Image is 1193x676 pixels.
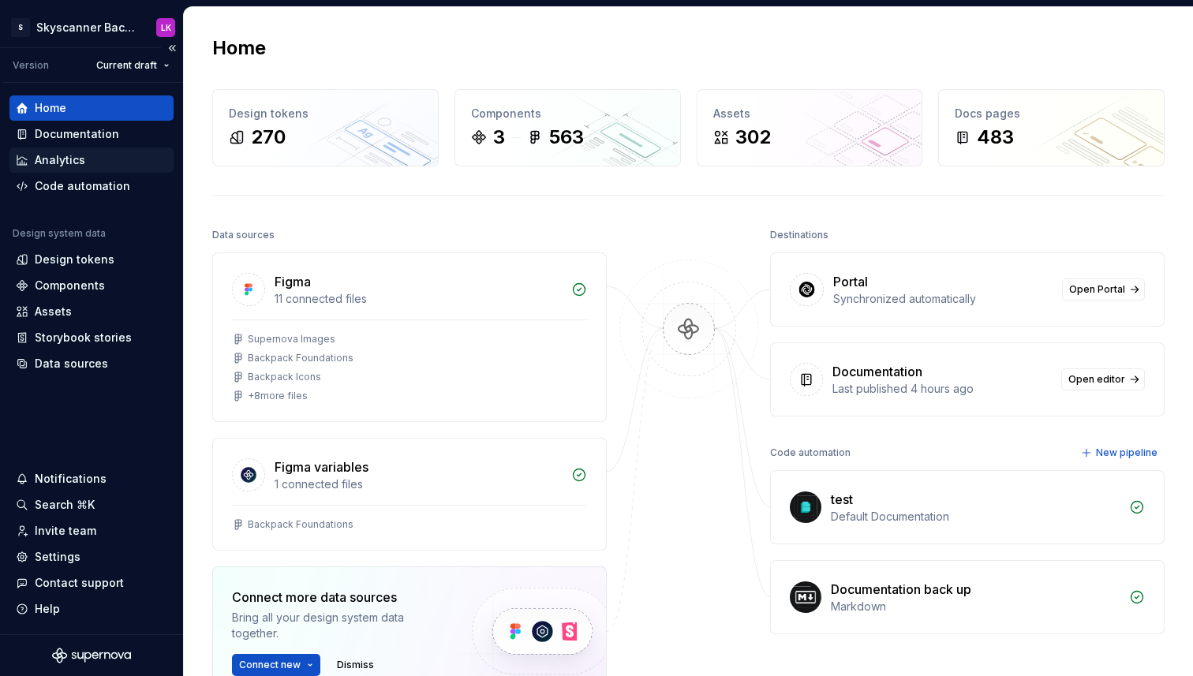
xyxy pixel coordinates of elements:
[831,599,1120,614] div: Markdown
[1096,446,1157,459] span: New pipeline
[955,106,1148,121] div: Docs pages
[493,125,505,150] div: 3
[1076,442,1165,464] button: New pipeline
[248,333,335,345] div: Supernova Images
[36,20,137,35] div: Skyscanner Backpack
[9,299,174,324] a: Assets
[831,490,853,509] div: test
[35,126,119,142] div: Documentation
[11,18,30,37] div: S
[35,523,96,539] div: Invite team
[1061,368,1145,390] a: Open editor
[9,596,174,622] button: Help
[275,476,562,492] div: 1 connected files
[212,35,266,61] h2: Home
[713,106,907,121] div: Assets
[9,570,174,596] button: Contact support
[35,152,85,168] div: Analytics
[35,100,66,116] div: Home
[330,654,381,676] button: Dismiss
[13,227,106,240] div: Design system data
[232,588,445,607] div: Connect more data sources
[831,509,1120,525] div: Default Documentation
[239,659,301,671] span: Connect new
[1069,283,1125,296] span: Open Portal
[977,125,1014,150] div: 483
[9,95,174,121] a: Home
[35,356,108,372] div: Data sources
[232,654,320,676] button: Connect new
[275,291,562,307] div: 11 connected files
[770,224,828,246] div: Destinations
[212,224,275,246] div: Data sources
[1062,278,1145,301] a: Open Portal
[549,125,584,150] div: 563
[9,466,174,491] button: Notifications
[9,121,174,147] a: Documentation
[232,610,445,641] div: Bring all your design system data together.
[9,325,174,350] a: Storybook stories
[212,89,439,166] a: Design tokens270
[89,54,177,77] button: Current draft
[161,21,171,34] div: LK
[833,291,1053,307] div: Synchronized automatically
[9,174,174,199] a: Code automation
[9,492,174,517] button: Search ⌘K
[832,362,922,381] div: Documentation
[35,278,105,293] div: Components
[248,390,308,402] div: + 8 more files
[275,272,311,291] div: Figma
[454,89,681,166] a: Components3563
[35,575,124,591] div: Contact support
[831,580,971,599] div: Documentation back up
[35,304,72,319] div: Assets
[9,247,174,272] a: Design tokens
[833,272,868,291] div: Portal
[770,442,851,464] div: Code automation
[35,471,107,487] div: Notifications
[212,252,607,422] a: Figma11 connected filesSupernova ImagesBackpack FoundationsBackpack Icons+8more files
[9,351,174,376] a: Data sources
[35,330,132,345] div: Storybook stories
[35,178,130,194] div: Code automation
[9,148,174,173] a: Analytics
[13,59,49,72] div: Version
[35,601,60,617] div: Help
[471,106,664,121] div: Components
[832,381,1052,397] div: Last published 4 hours ago
[9,273,174,298] a: Components
[248,352,353,364] div: Backpack Foundations
[938,89,1165,166] a: Docs pages483
[9,544,174,570] a: Settings
[35,252,114,267] div: Design tokens
[275,458,368,476] div: Figma variables
[35,497,95,513] div: Search ⌘K
[1068,373,1125,386] span: Open editor
[337,659,374,671] span: Dismiss
[735,125,771,150] div: 302
[3,10,180,44] button: SSkyscanner BackpackLK
[229,106,422,121] div: Design tokens
[35,549,80,565] div: Settings
[697,89,923,166] a: Assets302
[248,371,321,383] div: Backpack Icons
[251,125,286,150] div: 270
[9,518,174,543] a: Invite team
[161,37,183,59] button: Collapse sidebar
[248,518,353,531] div: Backpack Foundations
[212,438,607,551] a: Figma variables1 connected filesBackpack Foundations
[96,59,157,72] span: Current draft
[52,648,131,663] svg: Supernova Logo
